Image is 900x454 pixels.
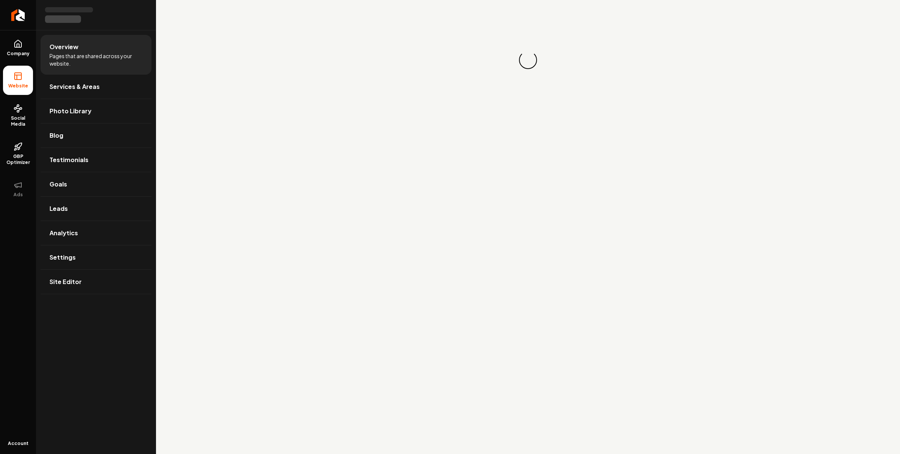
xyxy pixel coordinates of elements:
span: Services & Areas [49,82,100,91]
img: Rebolt Logo [11,9,25,21]
div: Loading [516,48,540,72]
a: Photo Library [40,99,151,123]
span: GBP Optimizer [3,153,33,165]
a: Services & Areas [40,75,151,99]
a: Company [3,33,33,63]
span: Blog [49,131,63,140]
span: Ads [10,192,26,198]
a: Blog [40,123,151,147]
span: Pages that are shared across your website. [49,52,142,67]
span: Leads [49,204,68,213]
span: Social Media [3,115,33,127]
a: GBP Optimizer [3,136,33,171]
span: Site Editor [49,277,82,286]
span: Overview [49,42,78,51]
span: Account [8,440,28,446]
span: Testimonials [49,155,88,164]
a: Analytics [40,221,151,245]
span: Goals [49,180,67,189]
span: Analytics [49,229,78,238]
span: Settings [49,253,76,262]
a: Settings [40,245,151,269]
a: Site Editor [40,270,151,294]
button: Ads [3,174,33,204]
span: Website [5,83,31,89]
a: Testimonials [40,148,151,172]
span: Company [4,51,33,57]
a: Goals [40,172,151,196]
span: Photo Library [49,107,91,116]
a: Social Media [3,98,33,133]
a: Leads [40,197,151,221]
